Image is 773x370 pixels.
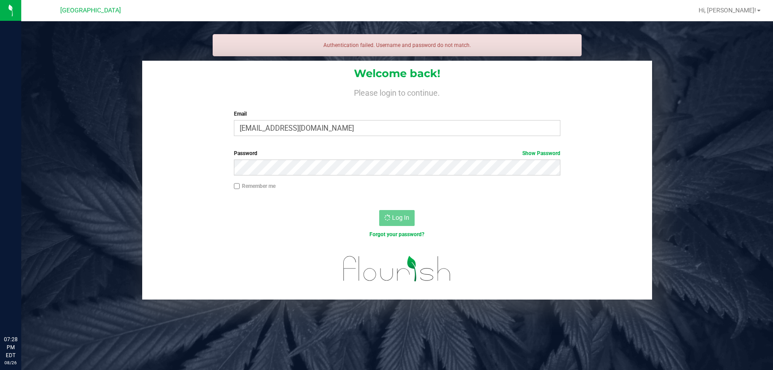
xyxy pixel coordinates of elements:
h4: Please login to continue. [142,87,652,97]
label: Remember me [234,182,276,190]
p: 07:28 PM EDT [4,335,17,359]
a: Forgot your password? [369,231,424,238]
span: Password [234,150,257,156]
span: Log In [392,214,409,221]
img: flourish_logo.svg [334,248,461,289]
a: Show Password [522,150,560,156]
span: [GEOGRAPHIC_DATA] [60,7,121,14]
label: Email [234,110,561,118]
input: Remember me [234,183,240,189]
button: Log In [379,210,415,226]
div: Authentication failed. Username and password do not match. [213,34,582,56]
h1: Welcome back! [142,68,652,79]
span: Hi, [PERSON_NAME]! [699,7,756,14]
p: 08/26 [4,359,17,366]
